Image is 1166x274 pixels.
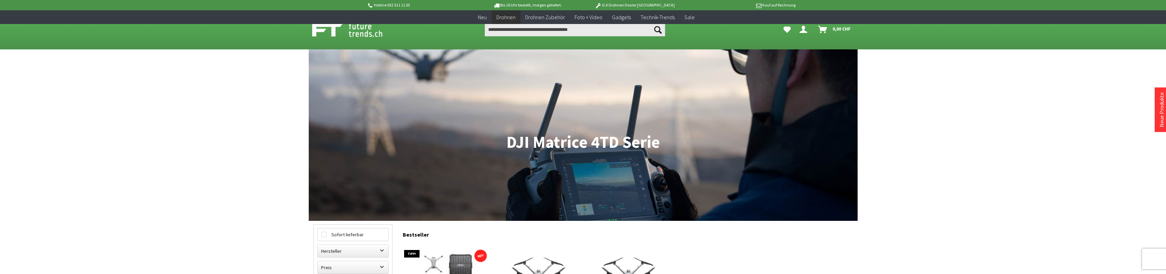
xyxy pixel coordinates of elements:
input: Produkt, Marke, Kategorie, EAN, Artikelnummer… [485,23,665,36]
span: Drohnen [496,14,516,21]
span: 0,00 CHF [833,23,851,34]
a: Neue Produkte [1158,92,1165,127]
span: Gadgets [612,14,631,21]
a: Sale [680,10,699,24]
a: Technik-Trends [636,10,680,24]
span: Sale [684,14,695,21]
span: Foto + Video [575,14,602,21]
a: Meine Favoriten [780,23,794,36]
span: Neu [478,14,487,21]
img: Shop Futuretrends - zur Startseite wechseln [312,21,398,38]
p: DJI Drohnen Dealer [GEOGRAPHIC_DATA] [581,1,688,9]
label: Sofort lieferbar [318,228,388,241]
label: Hersteller [318,245,388,257]
label: Preis [318,261,388,274]
p: Hotline 032 511 11 03 [367,1,474,9]
a: Drohnen [492,10,520,24]
a: Dein Konto [797,23,813,36]
h1: DJI Matrice 4TD Serie [314,134,853,151]
a: Neu [473,10,492,24]
div: Bestseller [403,224,853,241]
span: Technik-Trends [640,14,675,21]
a: Warenkorb [815,23,854,36]
a: Foto + Video [570,10,607,24]
button: Suchen [651,23,665,36]
span: Drohnen Zubehör [525,14,565,21]
p: Kauf auf Rechnung [688,1,796,9]
p: Bis 16 Uhr bestellt, morgen geliefert. [474,1,581,9]
a: Drohnen Zubehör [520,10,570,24]
a: Gadgets [607,10,636,24]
